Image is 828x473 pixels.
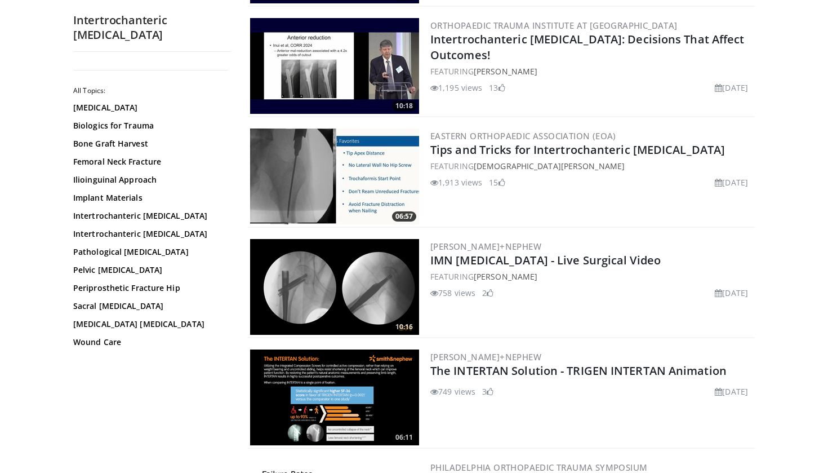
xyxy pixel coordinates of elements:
a: Ilioinguinal Approach [73,174,225,185]
a: [PERSON_NAME]+Nephew [430,241,541,252]
h2: All Topics: [73,86,228,95]
a: 10:18 [250,18,419,114]
span: 06:57 [392,211,416,222]
a: Pelvic [MEDICAL_DATA] [73,264,225,276]
a: 06:57 [250,129,419,224]
a: [PERSON_NAME] [474,66,537,77]
a: Periprosthetic Fracture Hip [73,282,225,294]
a: [PERSON_NAME] [474,271,537,282]
a: Intertrochanteric [MEDICAL_DATA] [73,210,225,222]
a: Implant Materials [73,192,225,204]
li: [DATE] [715,176,748,188]
img: 4a7b64c3-bc02-4ef7-9e46-d94555074166.png.300x170_q85_crop-smart_upscale.png [250,350,419,445]
a: Sacral [MEDICAL_DATA] [73,300,225,312]
a: [PERSON_NAME]+Nephew [430,351,541,363]
span: 10:18 [392,101,416,111]
li: 749 views [430,386,475,397]
li: [DATE] [715,82,748,94]
a: Wound Care [73,337,225,348]
img: 53869e98-f1ff-4afc-94b1-8a8ae756c07f.300x170_q85_crop-smart_upscale.jpg [250,129,419,224]
span: 06:11 [392,432,416,443]
a: Femoral Neck Fracture [73,156,225,167]
li: [DATE] [715,287,748,299]
a: [DEMOGRAPHIC_DATA][PERSON_NAME] [474,161,625,171]
a: Biologics for Trauma [73,120,225,131]
div: FEATURING [430,271,753,282]
a: Bone Graft Harvest [73,138,225,149]
a: [MEDICAL_DATA] [MEDICAL_DATA] [73,319,225,330]
li: 758 views [430,287,475,299]
a: Tips and Tricks for Intertrochanteric [MEDICAL_DATA] [430,142,725,157]
div: FEATURING [430,160,753,172]
li: 2 [482,287,493,299]
a: 10:16 [250,239,419,335]
a: IMN [MEDICAL_DATA] - Live Surgical Video [430,253,661,268]
a: 06:11 [250,350,419,445]
li: 1,913 views [430,176,482,188]
li: 3 [482,386,493,397]
li: 15 [489,176,505,188]
li: [DATE] [715,386,748,397]
a: [MEDICAL_DATA] [73,102,225,113]
li: 1,195 views [430,82,482,94]
a: Orthopaedic Trauma Institute at [GEOGRAPHIC_DATA] [430,20,678,31]
span: 10:16 [392,322,416,332]
a: Pathological [MEDICAL_DATA] [73,246,225,258]
h2: Intertrochanteric [MEDICAL_DATA] [73,13,231,42]
a: Eastern Orthopaedic Association (EOA) [430,130,616,142]
img: 5e57a0c4-f340-4060-927b-124027c57934.png.300x170_q85_crop-smart_upscale.png [250,239,419,335]
a: Philadelphia Orthopaedic Trauma Symposium [430,462,647,473]
div: FEATURING [430,65,753,77]
a: Intertrochanteric [MEDICAL_DATA]: Decisions That Affect Outcomes! [430,32,745,63]
a: The INTERTAN Solution - TRIGEN INTERTAN Animation [430,363,727,378]
li: 13 [489,82,505,94]
img: e22429ad-43c1-4137-ae50-d330d6512de9.300x170_q85_crop-smart_upscale.jpg [250,18,419,114]
a: Intertrochanteric [MEDICAL_DATA] [73,228,225,240]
